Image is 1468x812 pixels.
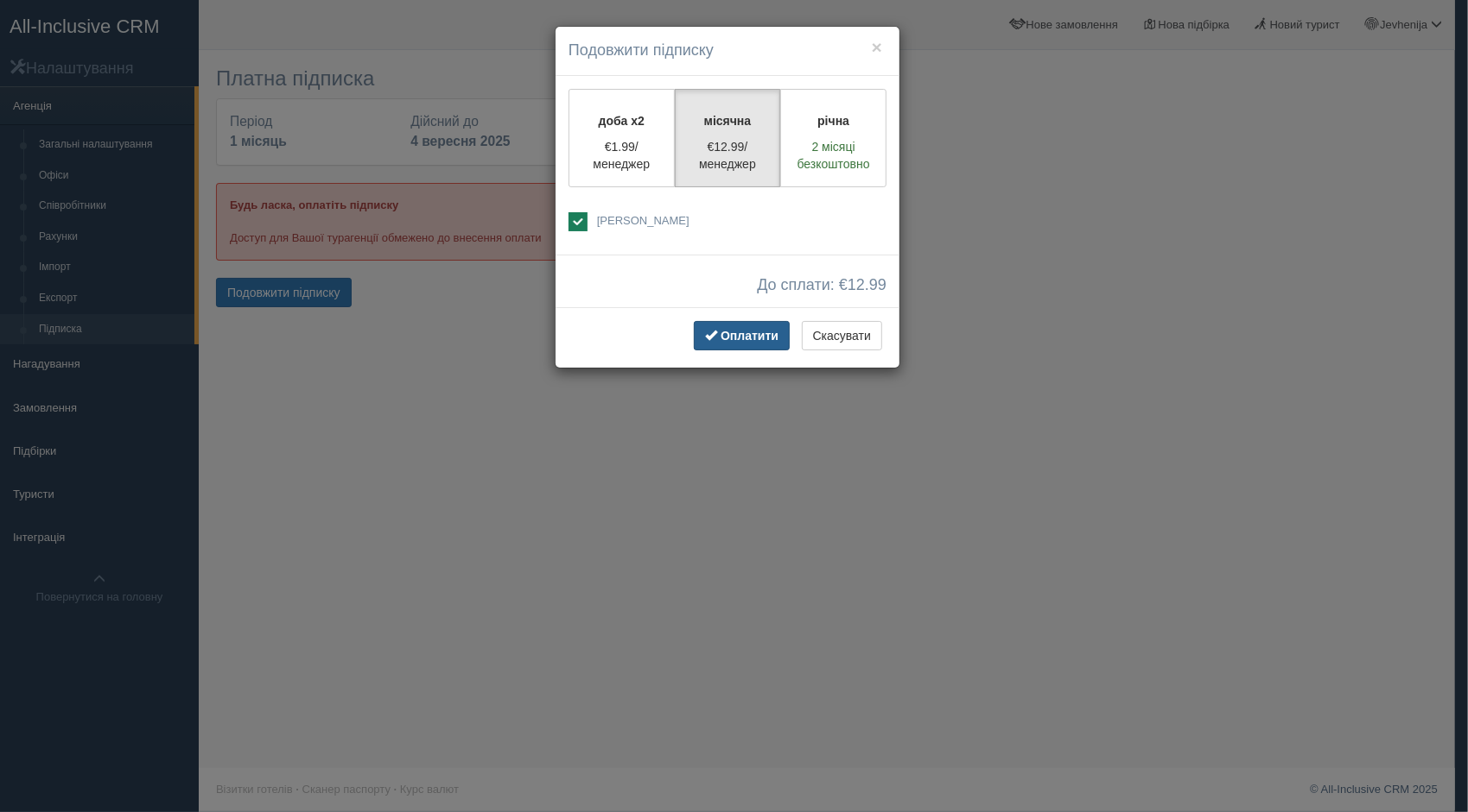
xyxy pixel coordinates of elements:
[872,38,882,56] button: ×
[694,321,790,350] button: Оплатити
[791,138,875,173] p: 2 місяці безкоштовно
[569,40,887,62] h4: Подовжити підписку
[597,214,690,227] span: [PERSON_NAME]
[802,321,882,350] button: Скасувати
[791,112,875,129] p: річна
[686,112,770,129] p: місячна
[580,112,664,129] p: доба x2
[580,138,664,173] p: €1.99/менеджер
[848,276,887,293] span: 12.99
[721,329,778,343] span: Оплатити
[757,277,887,294] span: До сплати: €
[686,138,770,173] p: €12.99/менеджер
